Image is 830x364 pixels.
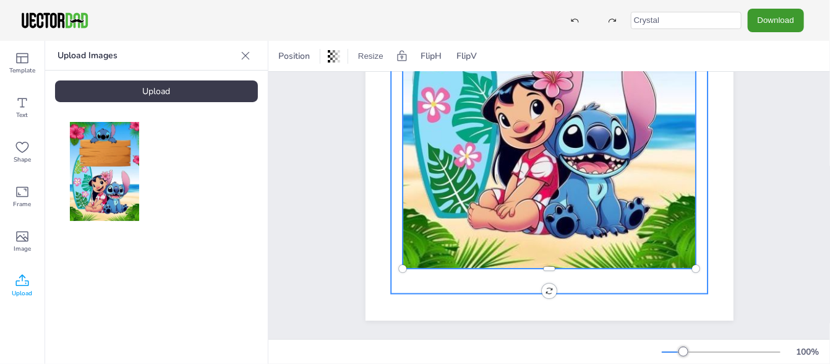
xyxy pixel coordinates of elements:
span: Frame [14,199,32,209]
div: 100 % [793,346,823,358]
button: Download [748,9,804,32]
img: VectorDad-1.png [20,11,90,30]
span: FlipH [418,48,444,64]
div: Upload [55,80,258,102]
span: FlipV [454,48,479,64]
p: Upload Images [58,41,236,71]
span: Upload [12,288,33,298]
span: Template [9,66,35,76]
span: Position [276,50,312,62]
span: Text [17,110,28,120]
img: 9k= [70,122,140,221]
span: Image [14,244,31,254]
input: template name [631,12,742,29]
button: Resize [353,46,388,66]
span: Shape [14,155,31,165]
